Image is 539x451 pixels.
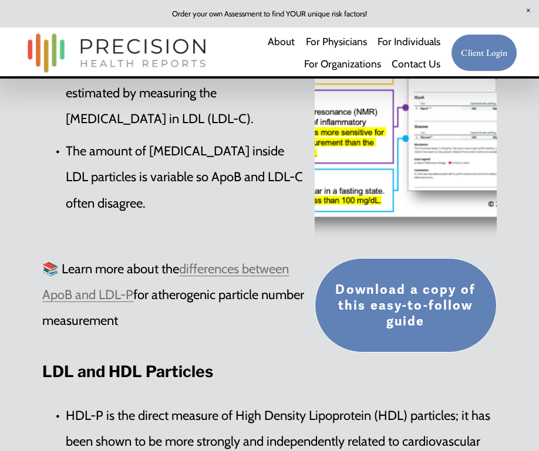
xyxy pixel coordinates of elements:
a: For Physicians [306,30,367,53]
a: Download a copy of this easy-to-follow guide [315,258,497,352]
a: Client Login [451,34,517,72]
iframe: Chat Widget [480,395,539,451]
p: 📚 Learn more about the for atherogenic particle number measurement [42,256,308,334]
strong: LDL and HDL Particles [42,362,213,381]
a: About [268,30,295,53]
p: LDL can be directly measured by LDL particle number (ApoB or LDL-P) or estimated by measuring the... [66,29,308,133]
span: For Organizations [304,54,381,74]
a: Contact Us [392,53,440,75]
p: The amount of [MEDICAL_DATA] inside LDL particles is variable so ApoB and LDL-C often disagree. [66,138,308,216]
img: Precision Health Reports [22,28,212,78]
a: For Individuals [378,30,440,53]
a: folder dropdown [304,53,381,75]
